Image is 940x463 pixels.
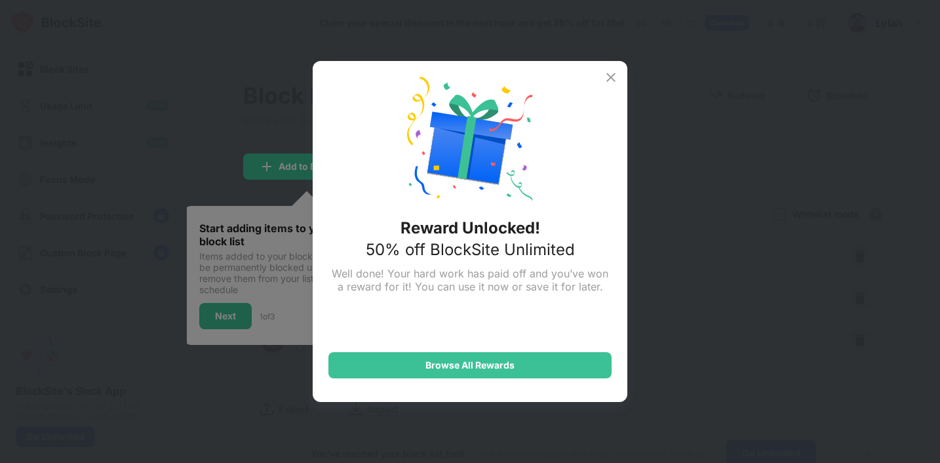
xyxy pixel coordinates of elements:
[401,218,540,237] div: Reward Unlocked!
[407,77,533,203] img: reward-unlock.svg
[425,360,515,371] div: Browse All Rewards
[603,70,619,85] img: x-button.svg
[366,240,575,259] div: 50% off BlockSite Unlimited
[328,267,612,293] div: Well done! Your hard work has paid off and you’ve won a reward for it! You can use it now or save...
